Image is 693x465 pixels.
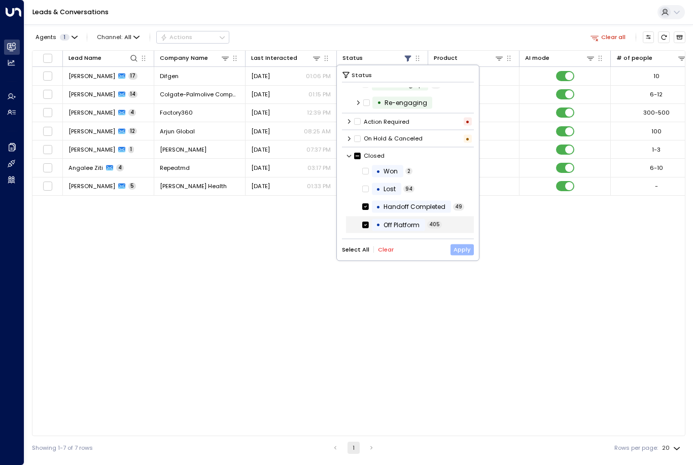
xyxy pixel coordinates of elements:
[651,127,662,135] div: 100
[160,53,230,63] div: Company Name
[160,164,190,172] span: Repeatmd
[36,34,56,40] span: Agents
[43,71,53,81] span: Toggle select row
[427,221,442,228] span: 405
[116,164,124,171] span: 4
[385,98,427,107] div: Re-engaging
[68,109,115,117] span: Itamar Zohar
[43,181,53,191] span: Toggle select row
[43,163,53,173] span: Toggle select row
[650,90,663,98] div: 6-12
[94,31,143,43] button: Channel:All
[160,33,192,41] div: Actions
[342,53,412,63] div: Status
[376,182,380,196] div: •
[128,109,136,116] span: 4
[68,72,115,80] span: Mariana Duque
[352,70,372,79] span: Status
[306,146,331,154] p: 07:37 PM
[384,220,420,229] div: Off Platform
[128,146,134,153] span: 1
[251,164,270,172] span: Jul 02, 2025
[405,167,412,174] span: 2
[128,183,136,190] span: 5
[434,53,458,63] div: Product
[643,109,670,117] div: 300-500
[32,31,80,43] button: Agents1
[329,442,378,454] nav: pagination navigation
[587,31,629,43] button: Clear all
[342,53,363,63] div: Status
[251,72,270,80] span: Aug 14, 2025
[68,90,115,98] span: Lizette Rivera
[68,53,101,63] div: Lead Name
[354,152,384,160] label: Closed
[251,182,270,190] span: Jun 30, 2025
[525,53,549,63] div: AI mode
[160,109,193,117] span: Factory360
[43,53,53,63] span: Toggle select all
[403,186,414,193] span: 94
[464,134,472,142] div: •
[160,146,206,154] span: Dean Imperial
[68,182,115,190] span: Ashley Beecy
[43,145,53,155] span: Toggle select row
[376,164,380,178] div: •
[251,53,297,63] div: Last Interacted
[378,246,394,253] button: Clear
[308,90,331,98] p: 01:15 PM
[662,442,682,454] div: 20
[306,72,331,80] p: 01:06 PM
[128,128,137,135] span: 12
[377,95,382,110] div: •
[643,31,654,43] button: Customize
[384,202,445,211] div: Handoff Completed
[124,34,131,41] span: All
[614,444,658,452] label: Rows per page:
[156,31,229,43] button: Actions
[658,31,670,43] span: Refresh
[354,117,409,126] label: Action Required
[525,53,595,63] div: AI mode
[156,31,229,43] div: Button group with a nested menu
[94,31,143,43] span: Channel:
[655,182,658,190] div: -
[354,134,422,143] label: On Hold & Canceled
[68,164,103,172] span: Angalee Ziti
[304,127,331,135] p: 08:25 AM
[434,53,504,63] div: Product
[160,182,227,190] span: Sutter Health
[616,53,686,63] div: # of people
[348,442,360,454] button: page 1
[160,90,239,98] span: Colgate-Palmolive Company
[32,8,109,16] a: Leads & Conversations
[251,146,270,154] span: Aug 05, 2025
[43,89,53,99] span: Toggle select row
[43,126,53,136] span: Toggle select row
[60,34,70,41] span: 1
[376,218,380,232] div: •
[128,91,137,98] span: 14
[307,164,331,172] p: 03:17 PM
[251,90,270,98] span: Aug 12, 2025
[160,127,195,135] span: Arjun Global
[464,118,472,126] div: •
[32,444,93,452] div: Showing 1-7 of 7 rows
[160,53,208,63] div: Company Name
[251,127,270,135] span: Aug 06, 2025
[674,31,685,43] button: Archived Leads
[616,53,652,63] div: # of people
[160,72,179,80] span: Difgen
[342,246,369,253] button: Select All
[307,182,331,190] p: 01:33 PM
[376,199,380,214] div: •
[384,185,396,194] div: Lost
[128,73,137,80] span: 17
[650,164,663,172] div: 6-10
[251,109,270,117] span: Aug 06, 2025
[453,203,464,210] span: 49
[653,72,660,80] div: 10
[68,146,115,154] span: Dean Imperial
[652,146,661,154] div: 1-3
[384,167,398,176] div: Won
